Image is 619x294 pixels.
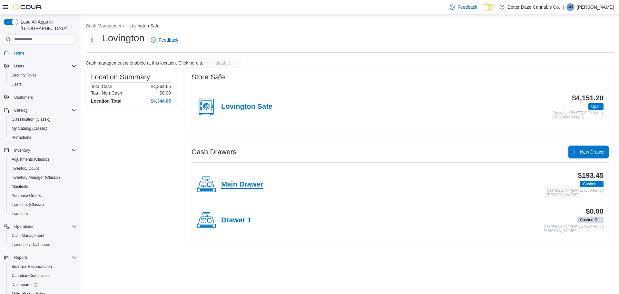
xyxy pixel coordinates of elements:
a: Feedback [148,34,181,46]
button: Lovington Safe [129,23,159,28]
button: Transfers [6,209,79,218]
span: Inventory Manager (Classic) [12,175,60,180]
span: Transfers [9,210,77,218]
button: Reports [1,253,79,262]
a: My Catalog (Classic) [9,125,50,132]
p: [PERSON_NAME] [577,3,614,11]
span: Adjustments (Classic) [12,157,49,162]
span: Customers [14,95,33,100]
p: Closed on [DATE] 9:29 AM by [PERSON_NAME] [552,111,604,120]
a: Security Roles [9,71,39,79]
button: Customers [1,93,79,102]
button: disable [205,58,241,68]
button: My Catalog (Classic) [6,124,79,133]
span: Security Roles [9,71,77,79]
span: Purchase Orders [12,193,41,198]
button: Traceabilty Dashboard [6,240,79,249]
button: BioTrack Reconciliation [6,262,79,271]
div: Andy Moreno [566,3,574,11]
button: Catalog [12,106,30,114]
button: Inventory Manager (Classic) [6,173,79,182]
button: Next [86,34,99,46]
a: Home [12,49,27,57]
span: Users [12,62,77,70]
h6: Total Cash [91,84,112,89]
a: Dashboards [9,281,40,289]
button: Operations [1,222,79,231]
nav: An example of EuiBreadcrumbs [86,23,614,30]
button: Cash Management [86,23,124,28]
span: Manifests [9,183,77,190]
button: Classification (Classic) [6,115,79,124]
span: Reports [12,254,77,261]
a: BioTrack Reconciliation [9,263,54,270]
span: Open [591,104,601,109]
button: Reports [12,254,30,261]
button: Users [12,62,27,70]
h4: $4,344.65 [151,98,171,104]
span: Adjustments (Classic) [9,156,77,163]
h4: Lovington Safe [221,103,272,111]
span: Home [14,51,25,56]
button: Transfers (Classic) [6,200,79,209]
span: Dashboards [9,281,77,289]
span: Users [9,80,77,88]
a: Transfers [9,210,30,218]
span: Inventory Manager (Classic) [9,174,77,181]
span: New Drawer [580,149,605,155]
span: Classification (Classic) [9,116,77,123]
button: Inventory Count [6,164,79,173]
span: Inventory Count [9,165,77,172]
h6: Total Non-Cash [91,90,122,96]
a: Promotions [9,134,34,141]
a: Transfers (Classic) [9,201,46,208]
span: Transfers (Classic) [9,201,77,208]
span: Classification (Classic) [12,117,51,122]
button: Users [6,80,79,89]
span: Canadian Compliance [9,272,77,279]
button: Adjustments (Classic) [6,155,79,164]
a: Canadian Compliance [9,272,52,279]
span: Cashed In [580,181,604,187]
span: Dashboards [12,282,37,287]
h4: Drawer 1 [221,216,251,225]
span: Users [12,82,22,87]
button: Canadian Compliance [6,271,79,280]
h3: $4,151.20 [572,94,604,102]
h3: $0.00 [586,208,604,215]
p: Cashed Out on [DATE] 9:02 AM by [PERSON_NAME] [544,224,604,233]
a: Classification (Classic) [9,116,53,123]
span: Promotions [9,134,77,141]
span: Inventory [12,147,77,154]
a: Feedback [447,1,480,14]
span: disable [216,60,230,66]
button: Operations [12,223,36,230]
span: Purchase Orders [9,192,77,199]
span: AM [567,3,573,11]
p: Cash management is enabled at this location. Click here to [86,60,203,66]
button: Promotions [6,133,79,142]
a: Inventory Manager (Classic) [9,174,63,181]
span: Transfers [12,211,28,216]
button: Catalog [1,106,79,115]
button: Inventory [1,146,79,155]
span: Inventory Count [12,166,39,171]
h1: Lovington [103,32,144,45]
a: Traceabilty Dashboard [9,241,53,248]
span: Cash Management [12,233,44,238]
span: Operations [12,223,77,230]
span: Traceabilty Dashboard [9,241,77,248]
p: $4,344.65 [151,84,171,89]
button: Cash Management [6,231,79,240]
span: Cashed In [583,181,601,187]
span: Feedback [159,37,178,43]
span: Catalog [14,108,27,113]
a: Manifests [9,183,31,190]
span: Cashed Out [577,217,604,223]
p: Cashed In on [DATE] 9:30 AM by [PERSON_NAME] [547,188,604,197]
a: Inventory Count [9,165,42,172]
a: Cash Management [9,232,47,239]
span: My Catalog (Classic) [12,126,47,131]
h4: Main Drawer [221,180,263,189]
